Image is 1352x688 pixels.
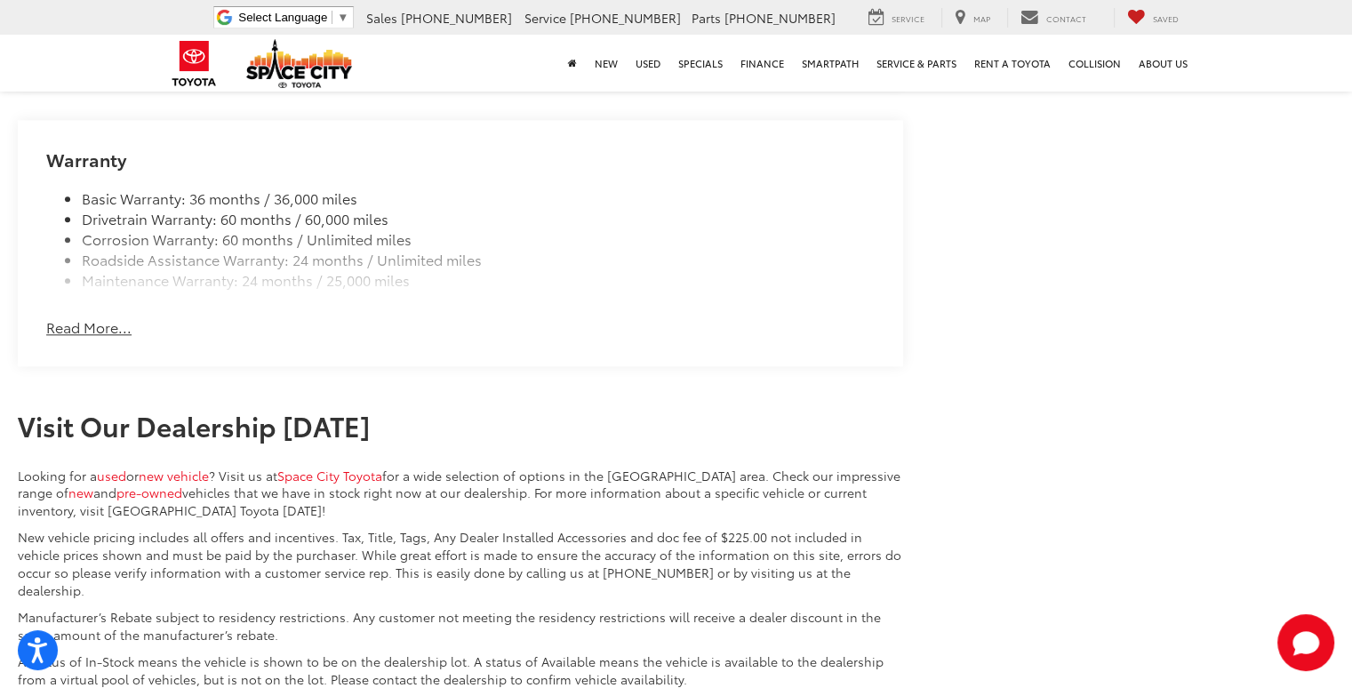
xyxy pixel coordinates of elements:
[892,12,924,24] span: Service
[116,484,182,501] a: pre-owned
[366,9,397,27] span: Sales
[1046,12,1086,24] span: Contact
[1153,12,1179,24] span: Saved
[732,35,793,92] a: Finance
[139,467,209,484] a: new vehicle
[1130,35,1196,92] a: About Us
[724,9,836,27] span: [PHONE_NUMBER]
[82,209,875,229] li: Drivetrain Warranty: 60 months / 60,000 miles
[46,317,132,338] button: Read More...
[1007,8,1100,28] a: Contact
[559,35,586,92] a: Home
[855,8,938,28] a: Service
[238,11,348,24] a: Select Language​
[627,35,669,92] a: Used
[18,467,903,520] p: Looking for a or ? Visit us at for a wide selection of options in the [GEOGRAPHIC_DATA] area. Che...
[401,9,512,27] span: [PHONE_NUMBER]
[868,35,965,92] a: Service & Parts
[82,188,875,209] li: Basic Warranty: 36 months / 36,000 miles
[793,35,868,92] a: SmartPath
[1060,35,1130,92] a: Collision
[586,35,627,92] a: New
[524,9,566,27] span: Service
[18,652,903,688] p: A status of In-Stock means the vehicle is shown to be on the dealership lot. A status of Availabl...
[238,11,327,24] span: Select Language
[1277,614,1334,671] button: Toggle Chat Window
[941,8,1004,28] a: Map
[68,484,93,501] a: new
[973,12,990,24] span: Map
[246,39,353,88] img: Space City Toyota
[277,467,382,484] a: Space City Toyota
[692,9,721,27] span: Parts
[97,467,126,484] a: used
[337,11,348,24] span: ▼
[1114,8,1192,28] a: My Saved Vehicles
[570,9,681,27] span: [PHONE_NUMBER]
[18,608,903,644] p: Manufacturer’s Rebate subject to residency restrictions. Any customer not meeting the residency r...
[18,528,903,599] p: New vehicle pricing includes all offers and incentives. Tax, Title, Tags, Any Dealer Installed Ac...
[965,35,1060,92] a: Rent a Toyota
[1277,614,1334,671] svg: Start Chat
[669,35,732,92] a: Specials
[161,35,228,92] img: Toyota
[18,411,903,440] h2: Visit Our Dealership [DATE]
[46,149,875,169] h2: Warranty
